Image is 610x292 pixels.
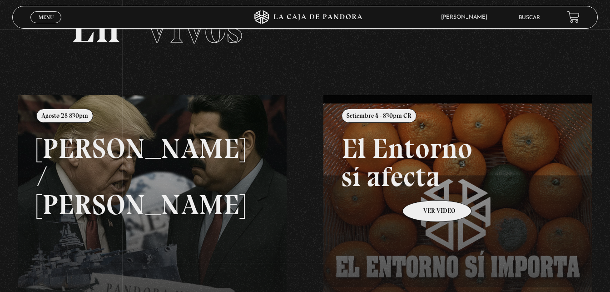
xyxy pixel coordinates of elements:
span: Cerrar [35,22,57,29]
span: Vivos [144,2,243,54]
span: [PERSON_NAME] [436,15,496,20]
a: Buscar [519,15,540,20]
a: View your shopping cart [567,11,580,23]
span: Menu [39,15,54,20]
h2: En [71,6,539,50]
